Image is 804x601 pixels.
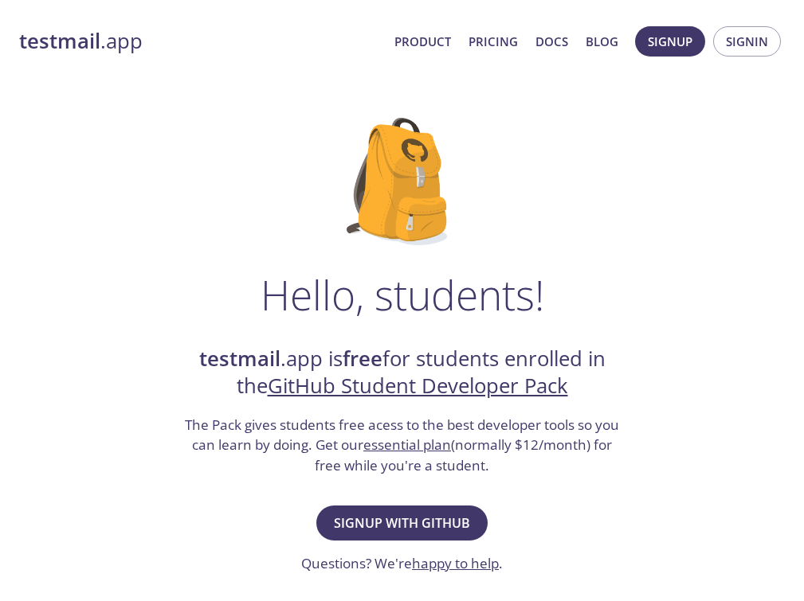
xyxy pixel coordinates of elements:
a: Blog [586,31,618,52]
span: Signup with GitHub [334,512,470,534]
a: essential plan [363,435,451,454]
a: testmail.app [19,28,382,55]
span: Signin [726,31,768,52]
a: GitHub Student Developer Pack [268,372,568,400]
h1: Hello, students! [261,271,544,318]
button: Signup [635,26,705,57]
a: happy to help [412,554,499,572]
h3: Questions? We're . [301,553,503,574]
h2: .app is for students enrolled in the [183,345,622,400]
button: Signin [713,26,781,57]
strong: testmail [199,345,280,373]
strong: testmail [19,27,100,55]
a: Pricing [469,31,518,52]
a: Docs [535,31,568,52]
span: Signup [648,31,692,52]
h3: The Pack gives students free acess to the best developer tools so you can learn by doing. Get our... [183,415,622,476]
img: github-student-backpack.png [347,118,457,245]
strong: free [343,345,382,373]
button: Signup with GitHub [316,505,488,541]
a: Product [394,31,451,52]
